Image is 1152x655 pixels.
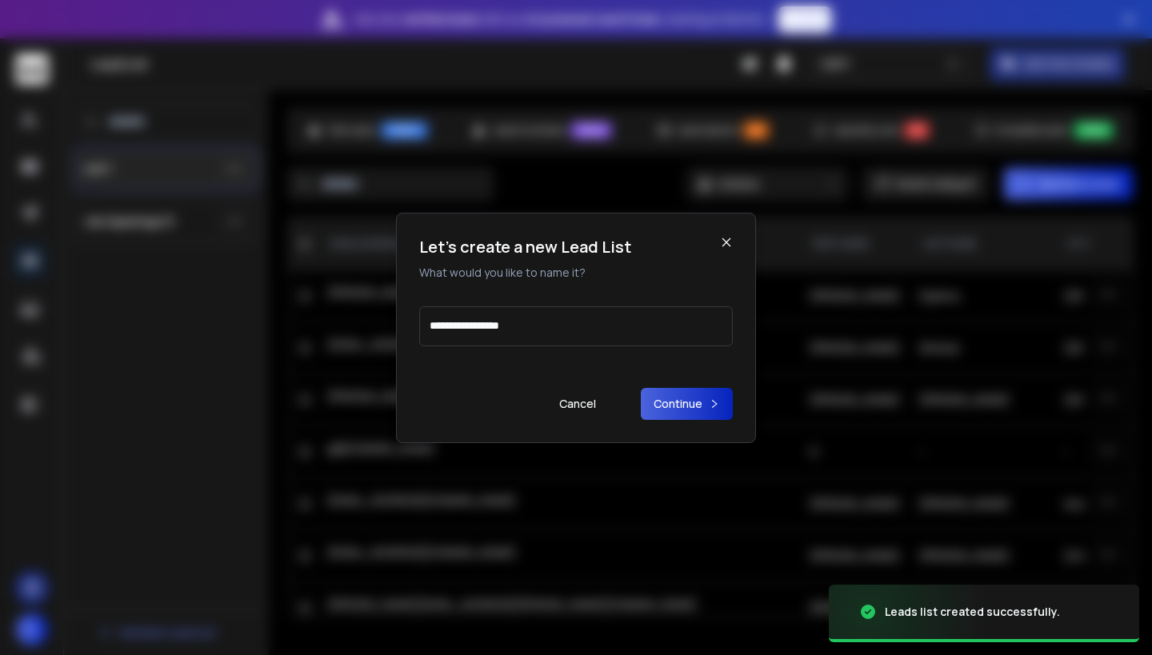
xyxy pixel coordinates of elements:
[546,388,609,420] button: Cancel
[419,236,631,258] h1: Let's create a new Lead List
[419,265,631,281] p: What would you like to name it?
[641,388,733,420] button: Continue
[885,604,1060,620] div: Leads list created successfully.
